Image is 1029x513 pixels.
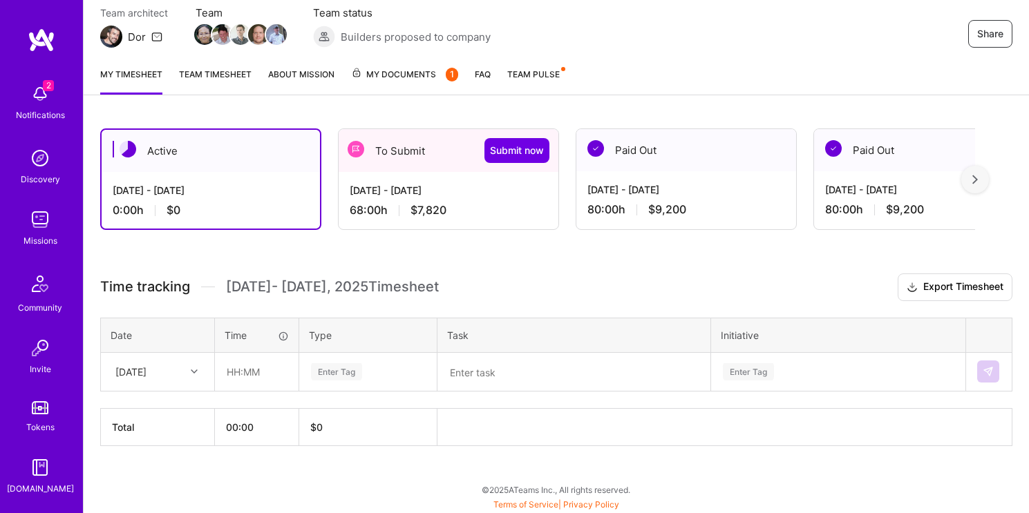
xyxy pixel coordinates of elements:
button: Submit now [484,138,549,163]
div: Initiative [721,328,956,342]
a: Team Member Avatar [214,23,232,46]
a: Team Member Avatar [196,23,214,46]
th: 00:00 [215,408,299,445]
div: 80:00 h [825,202,1023,217]
div: Community [18,300,62,315]
i: icon Chevron [191,368,198,375]
span: Team architect [100,6,168,20]
span: Team Pulse [507,69,560,79]
img: Paid Out [587,140,604,157]
img: Builders proposed to company [313,26,335,48]
div: 68:00 h [350,203,547,217]
i: icon Download [907,280,918,295]
img: Submit [983,366,994,377]
div: [DATE] [115,365,147,379]
img: bell [26,80,54,108]
div: 80:00 h [587,202,785,217]
th: Type [299,318,437,352]
span: 2 [43,80,54,91]
img: guide book [26,454,54,481]
i: icon Mail [151,31,162,42]
div: Tokens [26,420,55,434]
span: $9,200 [886,202,924,217]
div: [DATE] - [DATE] [113,183,309,197]
span: Share [977,27,1003,41]
a: FAQ [475,67,491,95]
div: Missions [23,233,57,248]
img: right [972,175,978,184]
span: $ 0 [310,421,323,433]
img: Invite [26,334,54,362]
span: [DATE] - [DATE] , 2025 Timesheet [226,278,439,296]
img: Community [23,267,57,300]
div: Time [225,328,289,342]
th: Task [437,318,711,352]
a: Team Pulse [507,67,564,95]
input: HH:MM [216,354,298,390]
div: To Submit [339,129,558,172]
button: Export Timesheet [898,273,1012,301]
div: 0:00 h [113,203,309,217]
div: [DATE] - [DATE] [350,183,547,197]
a: About Mission [268,67,334,95]
div: [DOMAIN_NAME] [7,481,74,496]
button: Share [968,20,1012,48]
span: Builders proposed to company [341,30,491,44]
span: Time tracking [100,278,190,296]
span: My Documents [351,67,458,82]
img: Team Member Avatar [212,24,233,45]
img: Active [120,141,136,157]
img: tokens [32,401,48,414]
span: Team status [313,6,491,20]
span: Team [196,6,285,20]
a: Privacy Policy [563,499,619,510]
img: Team Member Avatar [266,24,287,45]
img: logo [28,28,55,52]
a: Team Member Avatar [232,23,249,46]
span: | [493,499,619,510]
div: Enter Tag [311,361,362,383]
a: My Documents1 [351,67,458,95]
img: teamwork [26,206,54,233]
img: To Submit [348,141,364,157]
a: Terms of Service [493,499,558,510]
div: Active [102,130,320,172]
a: Team timesheet [179,67,252,95]
div: [DATE] - [DATE] [587,182,785,197]
div: Paid Out [576,129,796,171]
div: [DATE] - [DATE] [825,182,1023,197]
div: Discovery [21,172,60,186]
div: © 2025 ATeams Inc., All rights reserved. [83,472,1029,507]
th: Date [101,318,215,352]
a: My timesheet [100,67,162,95]
img: Team Member Avatar [194,24,215,45]
img: Team Architect [100,26,122,48]
img: Team Member Avatar [230,24,251,45]
img: Team Member Avatar [248,24,269,45]
th: Total [101,408,215,445]
span: $9,200 [648,202,686,217]
img: Paid Out [825,140,842,157]
img: discovery [26,144,54,172]
div: 1 [446,68,458,81]
span: $0 [167,203,180,217]
div: Enter Tag [723,361,774,383]
div: Notifications [16,108,65,122]
span: Submit now [490,144,544,157]
a: Team Member Avatar [249,23,267,46]
div: Dor [128,30,146,44]
span: $7,820 [410,203,446,217]
a: Team Member Avatar [267,23,285,46]
div: Invite [30,362,51,376]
